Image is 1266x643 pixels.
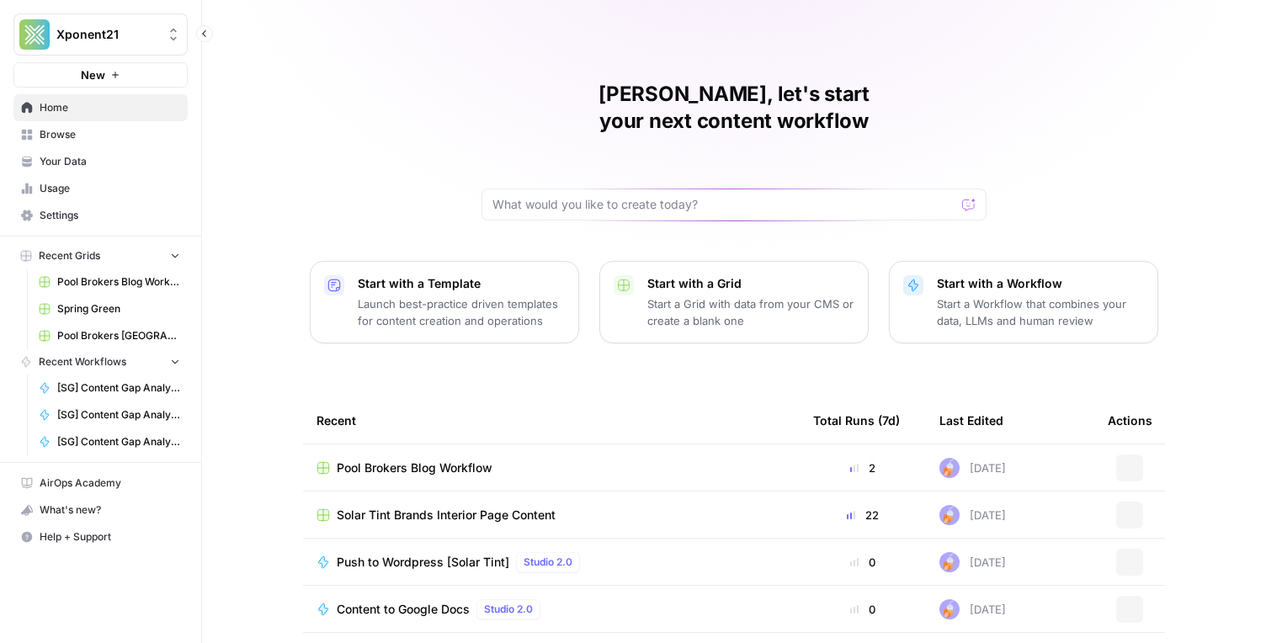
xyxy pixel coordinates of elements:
[14,497,187,523] div: What's new?
[813,397,900,444] div: Total Runs (7d)
[813,460,912,476] div: 2
[40,181,180,196] span: Usage
[316,599,786,619] a: Content to Google DocsStudio 2.0
[57,434,180,449] span: [SG] Content Gap Analysis
[13,523,188,550] button: Help + Support
[937,295,1144,329] p: Start a Workflow that combines your data, LLMs and human review
[939,505,1006,525] div: [DATE]
[316,460,786,476] a: Pool Brokers Blog Workflow
[481,81,987,135] h1: [PERSON_NAME], let's start your next content workflow
[492,196,955,213] input: What would you like to create today?
[13,121,188,148] a: Browse
[13,94,188,121] a: Home
[57,328,180,343] span: Pool Brokers [GEOGRAPHIC_DATA]
[39,248,100,263] span: Recent Grids
[484,602,533,617] span: Studio 2.0
[939,552,1006,572] div: [DATE]
[524,555,572,570] span: Studio 2.0
[57,301,180,316] span: Spring Green
[31,428,188,455] a: [SG] Content Gap Analysis
[337,601,470,618] span: Content to Google Docs
[939,458,960,478] img: ly0f5newh3rn50akdwmtp9dssym0
[647,295,854,329] p: Start a Grid with data from your CMS or create a blank one
[13,62,188,88] button: New
[358,295,565,329] p: Launch best-practice driven templates for content creation and operations
[13,202,188,229] a: Settings
[13,349,188,375] button: Recent Workflows
[316,507,786,523] a: Solar Tint Brands Interior Page Content
[599,261,869,343] button: Start with a GridStart a Grid with data from your CMS or create a blank one
[889,261,1158,343] button: Start with a WorkflowStart a Workflow that combines your data, LLMs and human review
[57,274,180,290] span: Pool Brokers Blog Workflow
[813,507,912,523] div: 22
[939,505,960,525] img: ly0f5newh3rn50akdwmtp9dssym0
[31,401,188,428] a: [SG] Content Gap Analysis - o3
[337,460,492,476] span: Pool Brokers Blog Workflow
[81,66,105,83] span: New
[13,243,188,268] button: Recent Grids
[939,599,960,619] img: ly0f5newh3rn50akdwmtp9dssym0
[40,476,180,491] span: AirOps Academy
[40,127,180,142] span: Browse
[40,529,180,545] span: Help + Support
[13,470,188,497] a: AirOps Academy
[56,26,158,43] span: Xponent21
[31,322,188,349] a: Pool Brokers [GEOGRAPHIC_DATA]
[39,354,126,369] span: Recent Workflows
[1108,397,1152,444] div: Actions
[337,507,556,523] span: Solar Tint Brands Interior Page Content
[316,397,786,444] div: Recent
[13,13,188,56] button: Workspace: Xponent21
[31,295,188,322] a: Spring Green
[647,275,854,292] p: Start with a Grid
[939,552,960,572] img: ly0f5newh3rn50akdwmtp9dssym0
[40,208,180,223] span: Settings
[937,275,1144,292] p: Start with a Workflow
[813,601,912,618] div: 0
[13,175,188,202] a: Usage
[31,268,188,295] a: Pool Brokers Blog Workflow
[19,19,50,50] img: Xponent21 Logo
[57,407,180,422] span: [SG] Content Gap Analysis - o3
[337,554,509,571] span: Push to Wordpress [Solar Tint]
[57,380,180,396] span: [SG] Content Gap Analysis - V2
[939,599,1006,619] div: [DATE]
[939,397,1003,444] div: Last Edited
[13,497,188,523] button: What's new?
[40,100,180,115] span: Home
[310,261,579,343] button: Start with a TemplateLaunch best-practice driven templates for content creation and operations
[316,552,786,572] a: Push to Wordpress [Solar Tint]Studio 2.0
[813,554,912,571] div: 0
[31,375,188,401] a: [SG] Content Gap Analysis - V2
[358,275,565,292] p: Start with a Template
[939,458,1006,478] div: [DATE]
[40,154,180,169] span: Your Data
[13,148,188,175] a: Your Data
